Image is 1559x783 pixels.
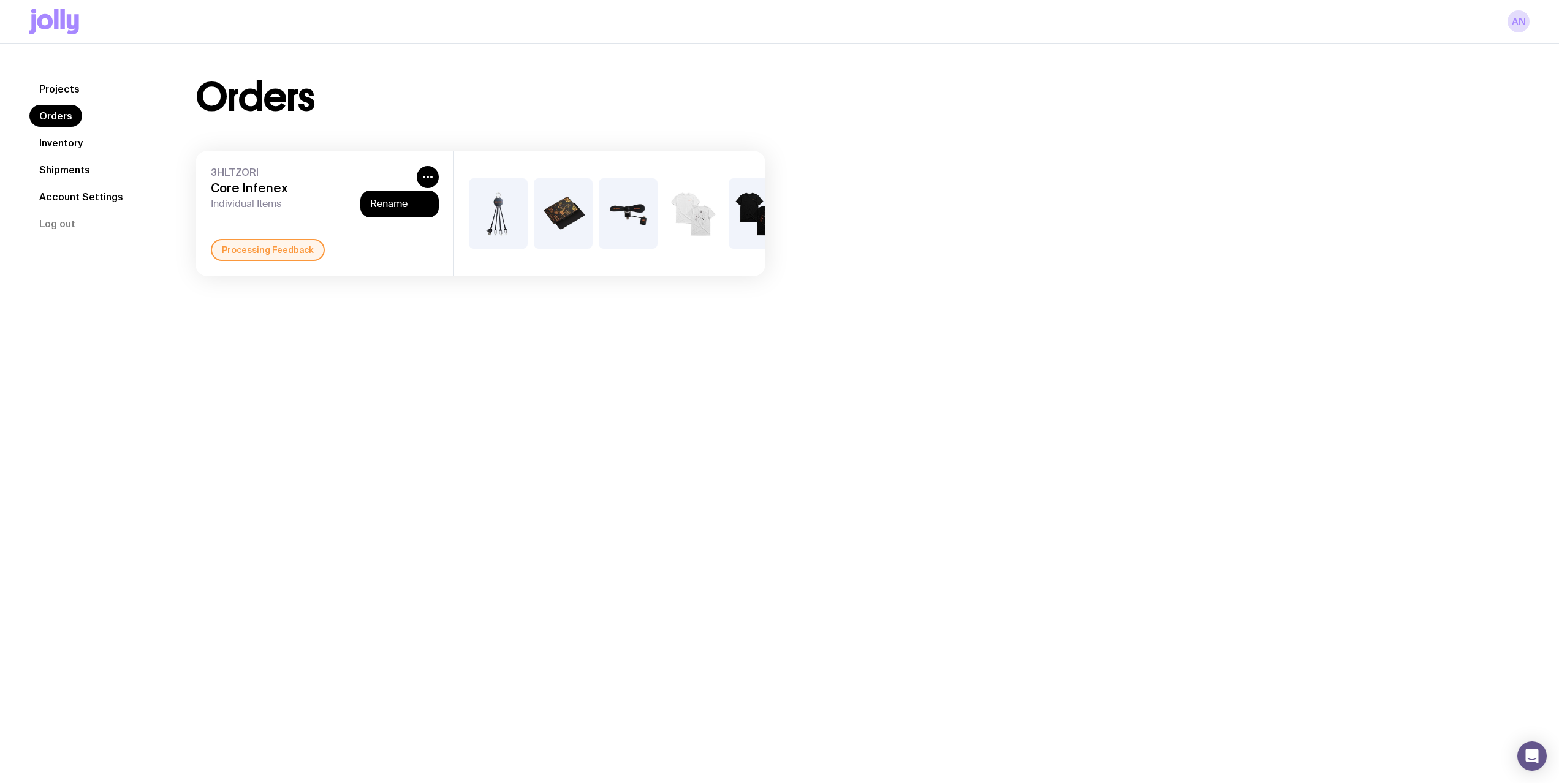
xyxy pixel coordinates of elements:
button: Rename [370,198,429,210]
a: AN [1508,10,1530,32]
button: Log out [29,213,85,235]
span: 3HLTZORI [211,166,412,178]
span: Individual Items [211,198,412,210]
h1: Orders [196,78,314,117]
a: Shipments [29,159,100,181]
a: Orders [29,105,82,127]
div: Processing Feedback [211,239,325,261]
div: Open Intercom Messenger [1517,741,1547,771]
a: Account Settings [29,186,133,208]
h3: Core Infenex [211,181,412,195]
a: Inventory [29,132,93,154]
a: Projects [29,78,89,100]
